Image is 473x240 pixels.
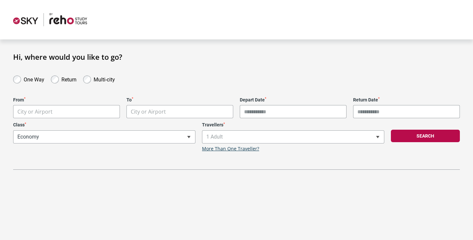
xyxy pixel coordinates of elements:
[94,75,115,83] label: Multi-city
[202,122,384,128] label: Travellers
[13,53,460,61] h1: Hi, where would you like to go?
[13,130,195,143] span: Economy
[13,105,120,118] span: City or Airport
[202,146,259,152] a: More Than One Traveller?
[353,97,460,103] label: Return Date
[17,108,53,115] span: City or Airport
[131,108,166,115] span: City or Airport
[13,131,195,143] span: Economy
[202,131,384,143] span: 1 Adult
[13,122,195,128] label: Class
[13,97,120,103] label: From
[127,105,233,118] span: City or Airport
[126,97,233,103] label: To
[240,97,347,103] label: Depart Date
[202,130,384,143] span: 1 Adult
[24,75,44,83] label: One Way
[391,130,460,142] button: Search
[61,75,77,83] label: Return
[126,105,233,118] span: City or Airport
